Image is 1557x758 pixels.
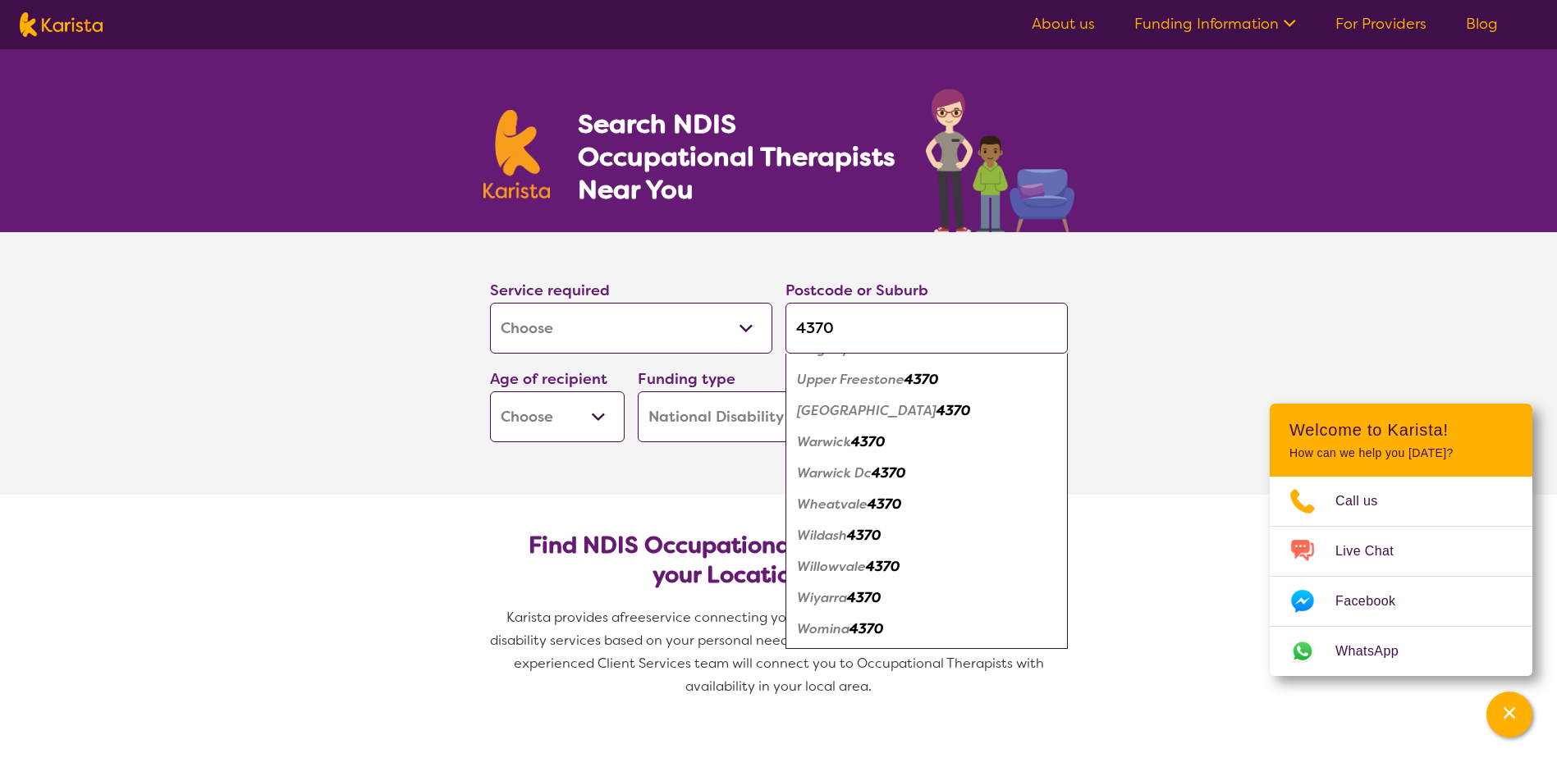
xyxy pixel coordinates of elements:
[1134,14,1296,34] a: Funding Information
[904,371,938,388] em: 4370
[794,489,1060,520] div: Wheatvale 4370
[794,395,1060,427] div: Upper Wheatvale 4370
[503,531,1055,590] h2: Find NDIS Occupational Therapists based on your Location & Needs
[1335,539,1413,564] span: Live Chat
[1289,420,1513,440] h2: Welcome to Karista!
[794,364,1060,395] div: Upper Freestone 4370
[794,582,1060,614] div: Wiyarra 4370
[794,427,1060,458] div: Warwick 4370
[797,589,847,606] em: Wiyarra
[797,495,868,513] em: Wheatvale
[1289,446,1513,460] p: How can we help you [DATE]?
[872,464,905,482] em: 4370
[926,89,1074,232] img: occupational-therapy
[797,620,849,637] em: Womina
[483,110,551,199] img: Karista logo
[1486,692,1532,737] button: Channel Menu
[1335,589,1415,614] span: Facebook
[620,609,646,626] span: free
[20,12,103,37] img: Karista logo
[1335,14,1426,34] a: For Providers
[490,281,610,300] label: Service required
[936,402,970,419] em: 4370
[1270,404,1532,676] div: Channel Menu
[638,369,735,389] label: Funding type
[797,340,849,357] em: Tregony
[797,433,851,450] em: Warwick
[506,609,620,626] span: Karista provides a
[490,609,1071,695] span: service connecting you with Occupational Therapists and other disability services based on your p...
[794,614,1060,645] div: Womina 4370
[797,558,866,575] em: Willowvale
[847,527,881,544] em: 4370
[785,303,1068,354] input: Type
[849,340,883,357] em: 4370
[1335,489,1398,514] span: Call us
[1270,477,1532,676] ul: Choose channel
[490,369,607,389] label: Age of recipient
[866,558,900,575] em: 4370
[1270,627,1532,676] a: Web link opens in a new tab.
[794,458,1060,489] div: Warwick Dc 4370
[1032,14,1095,34] a: About us
[797,527,847,544] em: Wildash
[794,551,1060,582] div: Willowvale 4370
[797,464,872,482] em: Warwick Dc
[849,620,883,637] em: 4370
[851,433,885,450] em: 4370
[797,371,904,388] em: Upper Freestone
[578,107,897,206] h1: Search NDIS Occupational Therapists Near You
[847,589,881,606] em: 4370
[868,495,901,513] em: 4370
[785,281,928,300] label: Postcode or Suburb
[797,402,936,419] em: [GEOGRAPHIC_DATA]
[1335,639,1418,664] span: WhatsApp
[1466,14,1498,34] a: Blog
[794,520,1060,551] div: Wildash 4370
